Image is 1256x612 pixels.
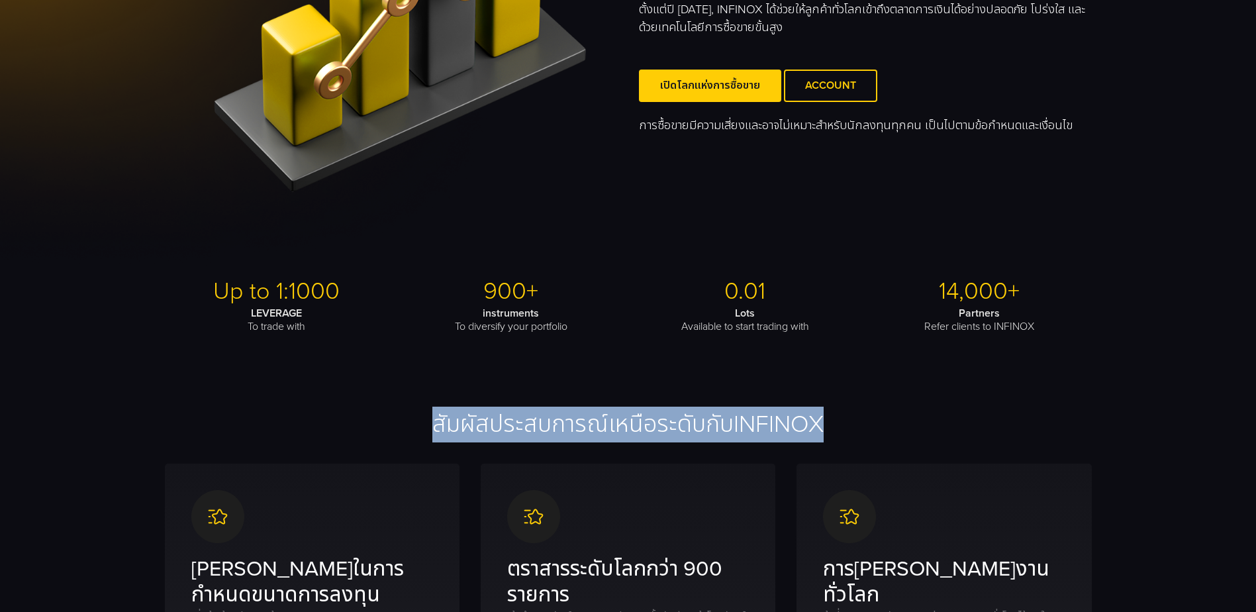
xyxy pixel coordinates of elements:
p: Refer clients to INFINOX [867,307,1092,333]
h3: ตราสารระดับโลกกว่า 900 รายการ [507,556,749,608]
strong: LEVERAGE [251,305,302,321]
h2: 14,000+ [867,278,1092,307]
h3: การ[PERSON_NAME]งานทั่วโลก [823,556,1065,608]
h2: Up to 1:1000 [165,278,389,307]
p: Available to start trading with [633,307,857,333]
img: ตราสารระดับโลกกว่า 900 รายการ [507,490,560,543]
h3: [PERSON_NAME]ในการกำหนดขนาดการลงทุน [191,556,433,608]
strong: Partners [959,305,1000,321]
p: การซื้อขายมีความเสี่ยงและอาจไม่เหมาะสำหรับนักลงทุนทุกคน เป็นไปตามข้อกำหนดและเงื่อนไข [639,117,1092,134]
p: To diversify your portfolio [399,307,623,333]
span: INFINOX [734,407,824,442]
a: เปิดโลกแห่งการซื้อขาย [639,70,781,102]
strong: Lots [735,305,755,321]
p: ตั้งแต่ปี [DATE], INFINOX ได้ช่วยให้ลูกค้าทั่วโลกเข้าถึงตลาดการเงินได้อย่างปลอดภัย โปร่งใส และด้ว... [639,1,1092,36]
p: To trade with [165,307,389,333]
img: อิสระในการกำหนดขนาดการลงทุน [191,490,244,543]
a: Account [784,70,877,102]
strong: instruments [483,305,539,321]
h2: สัมผัสประสบการณ์เหนือระดับกับ [165,411,1092,440]
h2: 900+ [399,278,623,307]
img: การดำเนินงานทั่วโลก [823,490,876,543]
h2: 0.01 [633,278,857,307]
